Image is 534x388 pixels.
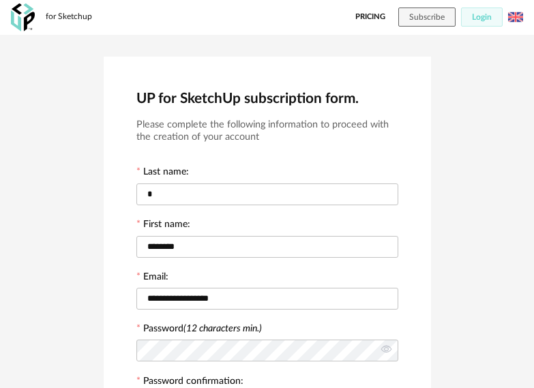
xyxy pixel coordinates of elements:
label: Last name: [136,167,189,179]
span: Subscribe [409,13,445,21]
button: Login [461,8,503,27]
label: Password [143,324,262,333]
div: for Sketchup [46,12,92,23]
h3: Please complete the following information to proceed with the creation of your account [136,119,398,144]
img: OXP [11,3,35,31]
i: (12 characters min.) [183,324,262,333]
label: Email: [136,272,168,284]
img: us [508,10,523,25]
span: Login [472,13,492,21]
label: First name: [136,220,190,232]
h2: UP for SketchUp subscription form. [136,89,398,108]
button: Subscribe [398,8,456,27]
a: Pricing [355,8,385,27]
